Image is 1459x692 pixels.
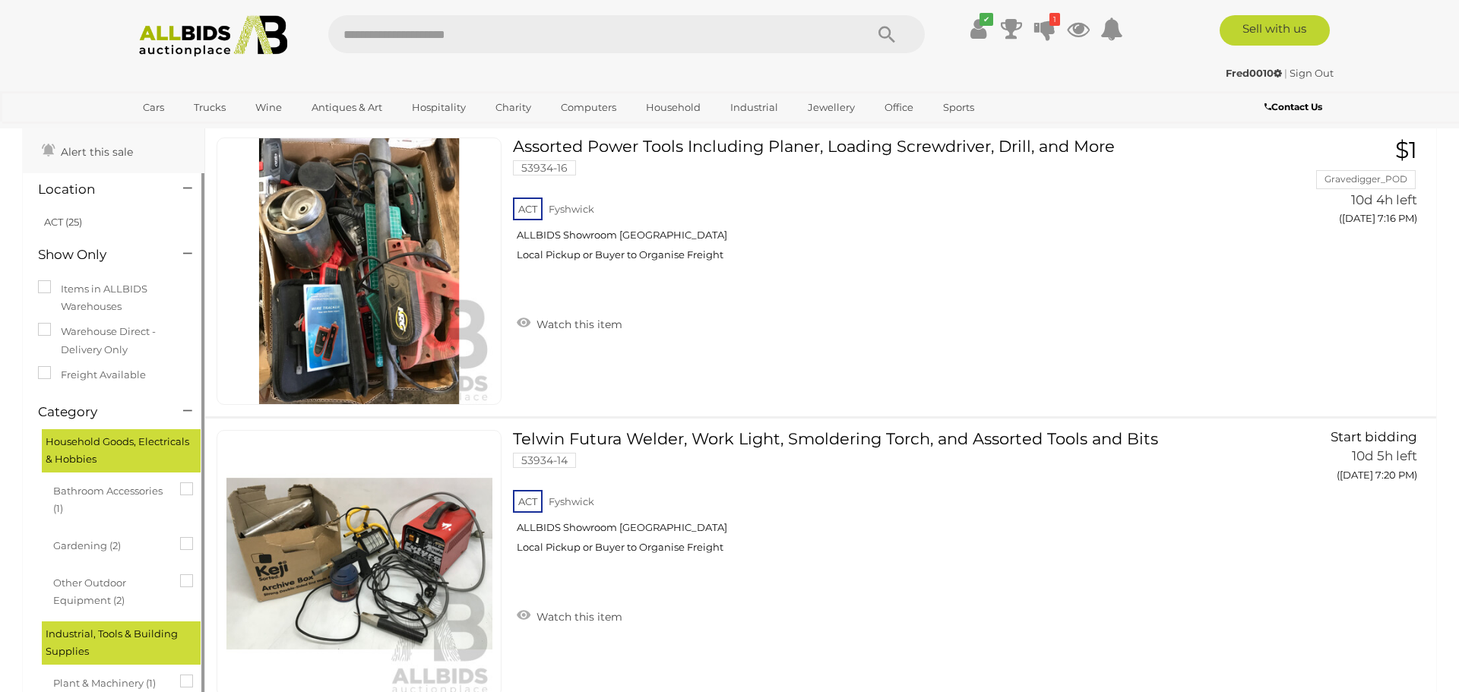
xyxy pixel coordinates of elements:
a: Sports [933,95,984,120]
h4: Location [38,182,160,197]
span: Watch this item [533,318,622,331]
a: Hospitality [402,95,476,120]
a: Wine [245,95,292,120]
div: Industrial, Tools & Building Supplies [42,621,201,665]
a: Trucks [184,95,236,120]
a: Cars [133,95,174,120]
span: Watch this item [533,610,622,624]
span: Alert this sale [57,145,133,159]
button: Search [849,15,925,53]
img: 53934-16a.JPG [226,138,492,404]
a: Watch this item [513,311,626,334]
a: ✔ [967,15,989,43]
span: $1 [1395,136,1417,164]
span: Gardening (2) [53,533,167,555]
a: Industrial [720,95,788,120]
b: Contact Us [1264,101,1322,112]
a: Computers [551,95,626,120]
span: Start bidding [1331,429,1417,444]
a: Household [636,95,711,120]
a: Sign Out [1290,67,1334,79]
span: Other Outdoor Equipment (2) [53,570,167,610]
a: Telwin Futura Welder, Work Light, Smoldering Torch, and Assorted Tools and Bits 53934-14 ACT Fysh... [524,430,1220,565]
span: | [1284,67,1287,79]
label: Items in ALLBIDS Warehouses [38,280,189,316]
i: 1 [1049,13,1060,26]
a: Watch this item [513,604,626,627]
a: Alert this sale [38,139,137,162]
label: Warehouse Direct - Delivery Only [38,323,189,359]
h4: Show Only [38,248,160,262]
a: $1 Gravedigger_POD 10d 4h left ([DATE] 7:16 PM) [1242,137,1421,232]
a: 1 [1033,15,1056,43]
a: ACT (25) [44,216,82,228]
a: Start bidding 10d 5h left ([DATE] 7:20 PM) [1242,430,1421,489]
a: Fred0010 [1226,67,1284,79]
a: Jewellery [798,95,865,120]
a: Contact Us [1264,99,1326,115]
span: Bathroom Accessories (1) [53,479,167,518]
span: Plant & Machinery (1) [53,671,167,692]
h4: Category [38,405,160,419]
a: [GEOGRAPHIC_DATA] [133,120,261,145]
a: Office [875,95,923,120]
img: Allbids.com.au [131,15,296,57]
a: Charity [486,95,541,120]
label: Freight Available [38,366,146,384]
i: ✔ [980,13,993,26]
a: Antiques & Art [302,95,392,120]
a: Sell with us [1220,15,1330,46]
a: Assorted Power Tools Including Planer, Loading Screwdriver, Drill, and More 53934-16 ACT Fyshwick... [524,137,1220,273]
strong: Fred0010 [1226,67,1282,79]
div: Household Goods, Electricals & Hobbies [42,429,201,472]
